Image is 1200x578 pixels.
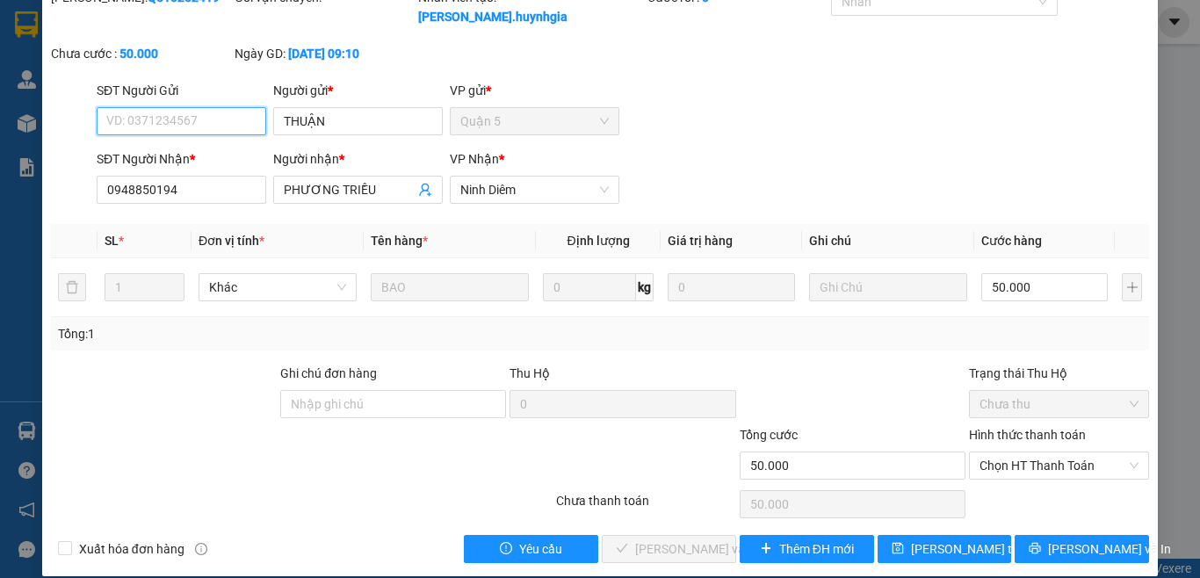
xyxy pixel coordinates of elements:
span: printer [1029,542,1041,556]
span: user-add [418,183,432,197]
button: delete [58,273,86,301]
span: Thu Hộ [510,366,550,380]
span: Yêu cầu [519,539,562,559]
th: Ghi chú [802,224,974,258]
span: [PERSON_NAME] thay đổi [911,539,1052,559]
span: Giá trị hàng [668,234,733,248]
span: Ninh Diêm [460,177,609,203]
span: Tên hàng [371,234,428,248]
div: Người nhận [273,149,443,169]
span: Xuất hóa đơn hàng [72,539,192,559]
div: Người gửi [273,81,443,100]
span: exclamation-circle [500,542,512,556]
span: Đơn vị tính [199,234,264,248]
div: Tổng: 1 [58,324,465,343]
input: Ghi Chú [809,273,967,301]
button: exclamation-circleYêu cầu [464,535,598,563]
span: SL [105,234,119,248]
div: Chưa cước : [51,44,231,63]
span: Cước hàng [981,234,1042,248]
input: Ghi chú đơn hàng [280,390,506,418]
span: info-circle [195,543,207,555]
span: Khác [209,274,346,300]
input: VD: Bàn, Ghế [371,273,529,301]
button: check[PERSON_NAME] và Giao hàng [602,535,736,563]
div: SĐT Người Gửi [97,81,266,100]
div: Ngày GD: [235,44,415,63]
label: Hình thức thanh toán [969,428,1086,442]
span: Chọn HT Thanh Toán [980,452,1139,479]
b: [DATE] 09:10 [288,47,359,61]
span: [PERSON_NAME] và In [1048,539,1171,559]
b: 50.000 [119,47,158,61]
div: Chưa thanh toán [554,491,738,522]
span: save [892,542,904,556]
div: Trạng thái Thu Hộ [969,364,1149,383]
label: Ghi chú đơn hàng [280,366,377,380]
button: plus [1122,273,1142,301]
div: VP gửi [450,81,619,100]
span: kg [636,273,654,301]
button: save[PERSON_NAME] thay đổi [878,535,1012,563]
span: VP Nhận [450,152,499,166]
span: Định lượng [567,234,629,248]
span: Tổng cước [740,428,798,442]
span: Chưa thu [980,391,1139,417]
button: plusThêm ĐH mới [740,535,874,563]
div: SĐT Người Nhận [97,149,266,169]
span: Quận 5 [460,108,609,134]
b: [PERSON_NAME].huynhgia [418,10,567,24]
span: plus [760,542,772,556]
button: printer[PERSON_NAME] và In [1015,535,1149,563]
input: 0 [668,273,794,301]
span: Thêm ĐH mới [779,539,854,559]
